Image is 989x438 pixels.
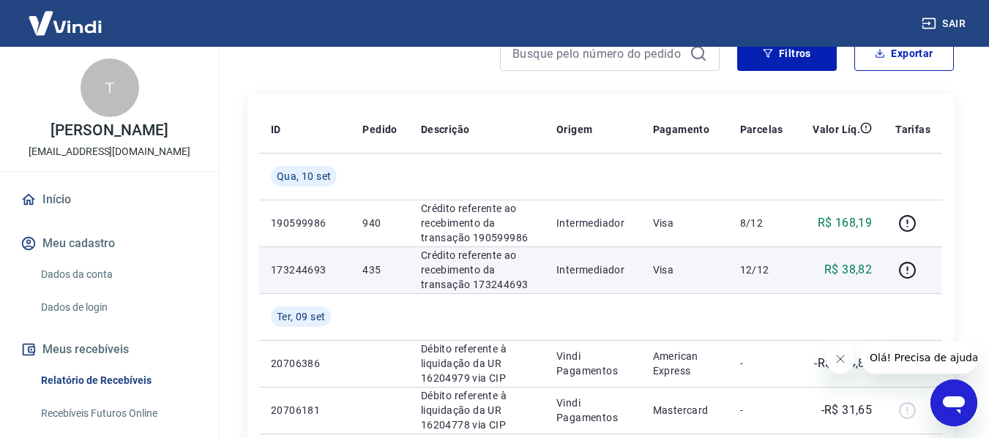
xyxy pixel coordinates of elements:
[421,201,533,245] p: Crédito referente ao recebimento da transação 190599986
[895,122,930,137] p: Tarifas
[18,333,201,366] button: Meus recebíveis
[271,216,339,230] p: 190599986
[826,344,855,374] iframe: Fechar mensagem
[740,403,783,418] p: -
[556,216,630,230] p: Intermediador
[740,356,783,371] p: -
[81,58,139,117] div: T
[362,122,397,137] p: Pedido
[737,36,837,71] button: Filtros
[35,399,201,428] a: Recebíveis Futuros Online
[35,366,201,396] a: Relatório de Recebíveis
[861,341,977,374] iframe: Mensagem da empresa
[556,349,630,378] p: Vindi Pagamentos
[35,292,201,322] a: Dados de login
[653,216,717,230] p: Visa
[271,403,339,418] p: 20706181
[821,401,873,419] p: -R$ 31,65
[556,396,630,425] p: Vindi Pagamentos
[271,263,339,277] p: 173244693
[512,42,684,64] input: Busque pelo número do pedido
[277,309,325,324] span: Ter, 09 set
[854,36,954,71] button: Exportar
[653,403,717,418] p: Mastercard
[556,122,592,137] p: Origem
[18,227,201,260] button: Meu cadastro
[421,341,533,385] p: Débito referente à liquidação da UR 16204979 via CIP
[9,10,123,22] span: Olá! Precisa de ajuda?
[813,122,860,137] p: Valor Líq.
[421,248,533,292] p: Crédito referente ao recebimento da transação 173244693
[362,263,397,277] p: 435
[653,263,717,277] p: Visa
[818,214,873,232] p: R$ 168,19
[35,260,201,290] a: Dados da conta
[18,1,113,45] img: Vindi
[740,216,783,230] p: 8/12
[653,349,717,378] p: American Express
[277,169,331,184] span: Qua, 10 set
[824,261,872,279] p: R$ 38,82
[740,263,783,277] p: 12/12
[271,122,281,137] p: ID
[29,144,190,159] p: [EMAIL_ADDRESS][DOMAIN_NAME]
[362,216,397,230] p: 940
[271,356,339,371] p: 20706386
[740,122,783,137] p: Parcelas
[556,263,630,277] p: Intermediador
[421,388,533,432] p: Débito referente à liquidação da UR 16204778 via CIP
[814,355,872,372] p: -R$ 114,89
[653,122,710,137] p: Pagamento
[51,123,168,138] p: [PERSON_NAME]
[919,10,971,37] button: Sair
[18,184,201,216] a: Início
[421,122,470,137] p: Descrição
[930,380,977,426] iframe: Botão para abrir a janela de mensagens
